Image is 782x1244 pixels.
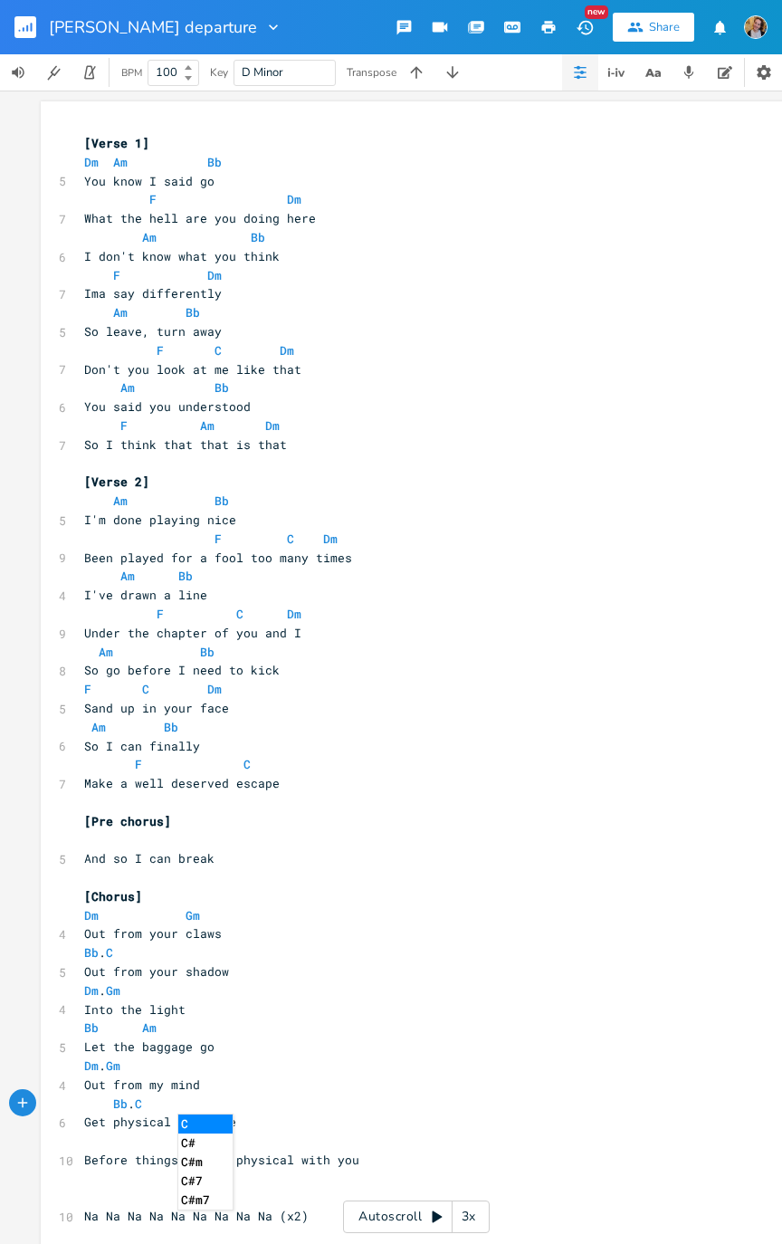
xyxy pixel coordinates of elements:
span: So I can finally [84,738,200,754]
span: Gm [106,982,120,999]
button: Share [613,13,694,42]
span: F [113,267,120,283]
div: New [585,5,608,19]
span: C [243,756,251,772]
span: Bb [164,719,178,735]
span: [Verse 2] [84,474,149,490]
div: BPM [121,68,142,78]
span: Under the chapter of you and I [84,625,301,641]
button: New [567,11,603,43]
span: So leave, turn away [84,323,222,340]
span: I've drawn a line [84,587,207,603]
div: 3x [453,1201,485,1233]
div: Transpose [347,67,396,78]
span: Out from your claws [84,925,222,942]
span: Am [120,379,135,396]
span: . [84,1096,142,1112]
span: Dm [287,191,301,207]
span: Bb [178,568,193,584]
span: Bb [215,379,229,396]
span: F [84,681,91,697]
span: Dm [280,342,294,359]
span: Bb [84,944,99,961]
span: Make a well deserved escape [84,775,280,791]
span: C [135,1096,142,1112]
span: Bb [186,304,200,321]
span: [Verse 1] [84,135,149,151]
div: Share [649,19,680,35]
span: F [149,191,157,207]
span: Bb [200,644,215,660]
li: C# [178,1134,233,1153]
span: D Minor [242,64,283,81]
span: Am [200,417,215,434]
img: Kirsty Knell [744,15,768,39]
span: Am [113,304,128,321]
span: Am [142,229,157,245]
span: Bb [251,229,265,245]
span: Na Na Na Na Na Na Na Na Na (x2) [84,1208,309,1224]
span: Dm [265,417,280,434]
span: Bb [113,1096,128,1112]
span: Into the light [84,1001,186,1018]
span: . [84,944,113,961]
span: I don't know what you think [84,248,280,264]
span: Been played for a fool too many times [84,550,352,566]
span: Am [113,154,128,170]
span: So I think that that is that [84,436,287,453]
span: Dm [207,681,222,697]
div: Autoscroll [343,1201,490,1233]
span: F [135,756,142,772]
span: You know I said go [84,173,215,189]
span: Don't you look at me like that [84,361,301,378]
span: Am [142,1019,157,1036]
span: C [287,531,294,547]
div: Key [210,67,228,78]
span: What the hell are you doing here [84,210,316,226]
span: I'm done playing nice [84,512,236,528]
span: Before things become physical with you [84,1152,359,1168]
span: C [215,342,222,359]
span: F [157,342,164,359]
span: Dm [323,531,338,547]
span: Get physical distance [84,1114,236,1130]
span: . [84,982,120,999]
span: [Pre chorus] [84,813,171,829]
span: F [120,417,128,434]
span: Bb [84,1019,99,1036]
span: Gm [106,1057,120,1074]
span: Out from my mind [84,1077,200,1093]
li: C#m7 [178,1191,233,1210]
span: Am [113,493,128,509]
span: F [157,606,164,622]
span: F [215,531,222,547]
span: Dm [84,982,99,999]
span: Ima say differently [84,285,222,301]
span: Out from your shadow [84,963,229,980]
span: Bb [215,493,229,509]
span: Dm [84,154,99,170]
span: Sand up in your face [84,700,229,716]
li: C#m [178,1153,233,1172]
span: Gm [186,907,200,923]
span: And so I can break [84,850,215,866]
span: Let the baggage go [84,1038,215,1055]
span: Dm [84,1057,99,1074]
span: Bb [207,154,222,170]
span: [Chorus] [84,888,142,904]
span: Dm [84,907,99,923]
span: So go before I need to kick [84,662,280,678]
li: C [178,1115,233,1134]
span: C [142,681,149,697]
span: Dm [207,267,222,283]
span: [PERSON_NAME] departure [49,19,257,35]
span: C [236,606,243,622]
span: C [106,944,113,961]
span: Dm [287,606,301,622]
li: C#7 [178,1172,233,1191]
span: Am [120,568,135,584]
span: Am [99,644,113,660]
span: . [84,1057,120,1074]
span: You said you understood [84,398,251,415]
span: Am [91,719,106,735]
